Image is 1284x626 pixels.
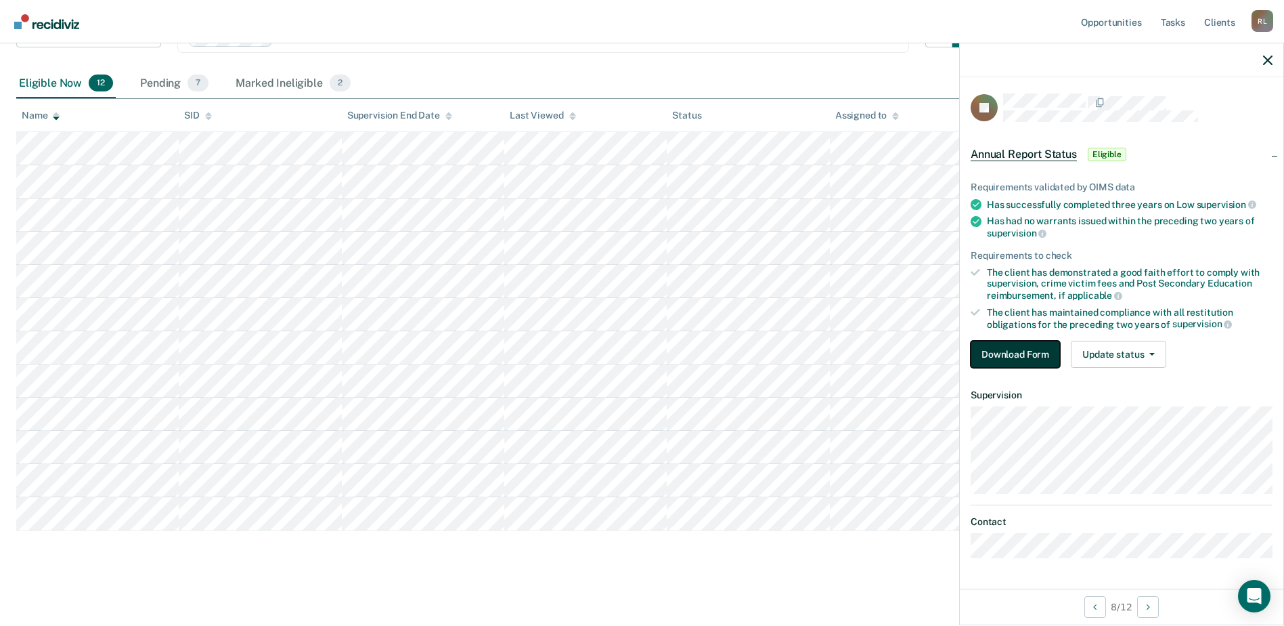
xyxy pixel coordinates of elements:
button: Download Form [971,341,1060,368]
span: Eligible [1088,148,1126,161]
div: R L [1252,10,1273,32]
div: Annual Report StatusEligible [960,133,1283,176]
div: Status [672,110,701,121]
dt: Supervision [971,390,1272,401]
span: Annual Report Status [971,148,1077,161]
div: Marked Ineligible [233,69,353,99]
div: 8 / 12 [960,589,1283,625]
a: Navigate to form link [971,341,1065,368]
div: Requirements to check [971,250,1272,262]
button: Previous Opportunity [1084,596,1106,618]
div: Assigned to [835,110,899,121]
span: supervision [1172,318,1232,329]
div: SID [184,110,212,121]
span: supervision [1197,199,1256,210]
div: Supervision End Date [347,110,452,121]
div: Last Viewed [510,110,575,121]
div: Requirements validated by OIMS data [971,182,1272,193]
div: Open Intercom Messenger [1238,580,1270,612]
button: Next Opportunity [1137,596,1159,618]
span: supervision [987,228,1046,238]
div: Has had no warrants issued within the preceding two years of [987,215,1272,238]
div: The client has demonstrated a good faith effort to comply with supervision, crime victim fees and... [987,267,1272,301]
div: The client has maintained compliance with all restitution obligations for the preceding two years of [987,307,1272,330]
img: Recidiviz [14,14,79,29]
div: Name [22,110,60,121]
button: Update status [1071,341,1166,368]
button: Profile dropdown button [1252,10,1273,32]
dt: Contact [971,516,1272,528]
span: 2 [330,75,351,92]
span: applicable [1067,290,1122,301]
div: Eligible Now [16,69,116,99]
span: 12 [89,75,113,92]
span: 7 [187,75,208,92]
div: Pending [137,69,211,99]
div: Has successfully completed three years on Low [987,199,1272,211]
